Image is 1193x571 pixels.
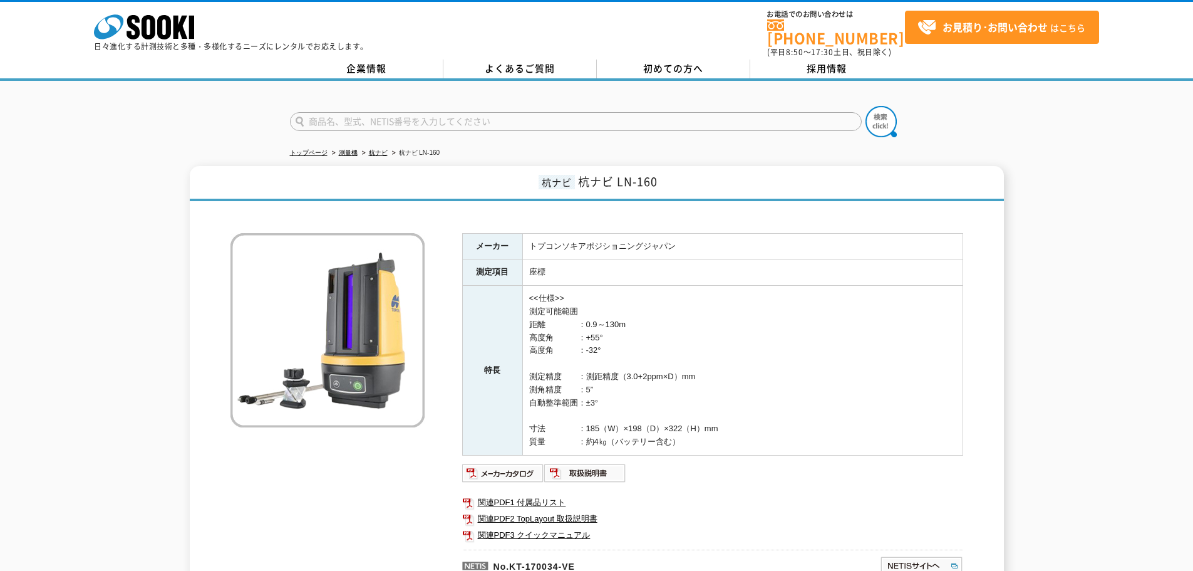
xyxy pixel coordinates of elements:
[811,46,834,58] span: 17:30
[462,233,522,259] th: メーカー
[462,286,522,456] th: 特長
[643,61,703,75] span: 初めての方へ
[390,147,440,160] li: 杭ナビ LN-160
[544,471,626,481] a: 取扱説明書
[522,286,963,456] td: <<仕様>> 測定可能範囲 距離 ：0.9～130m 高度角 ：+55° 高度角 ：-32° 測定精度 ：測距精度（3.0+2ppm×D）mm 測角精度 ：5” 自動整準範囲：±3° 寸法 ：1...
[462,463,544,483] img: メーカーカタログ
[462,259,522,286] th: 測定項目
[597,60,750,78] a: 初めての方へ
[290,149,328,156] a: トップページ
[865,106,897,137] img: btn_search.png
[462,471,544,481] a: メーカーカタログ
[339,149,358,156] a: 測量機
[369,149,388,156] a: 杭ナビ
[290,60,443,78] a: 企業情報
[94,43,368,50] p: 日々進化する計測技術と多種・多様化するニーズにレンタルでお応えします。
[522,259,963,286] td: 座標
[767,19,905,45] a: [PHONE_NUMBER]
[943,19,1048,34] strong: お見積り･お問い合わせ
[462,527,963,543] a: 関連PDF3 クイックマニュアル
[786,46,803,58] span: 8:50
[917,18,1085,37] span: はこちら
[578,173,658,190] span: 杭ナビ LN-160
[462,495,963,511] a: 関連PDF1 付属品リスト
[767,46,891,58] span: (平日 ～ 土日、祝日除く)
[522,233,963,259] td: トプコンソキアポジショニングジャパン
[443,60,597,78] a: よくあるご質問
[462,511,963,527] a: 関連PDF2 TopLayout 取扱説明書
[230,233,425,427] img: 杭ナビ LN-160
[290,112,862,131] input: 商品名、型式、NETIS番号を入力してください
[750,60,904,78] a: 採用情報
[544,463,626,483] img: 取扱説明書
[767,11,905,18] span: お電話でのお問い合わせは
[539,175,575,189] span: 杭ナビ
[905,11,1099,44] a: お見積り･お問い合わせはこちら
